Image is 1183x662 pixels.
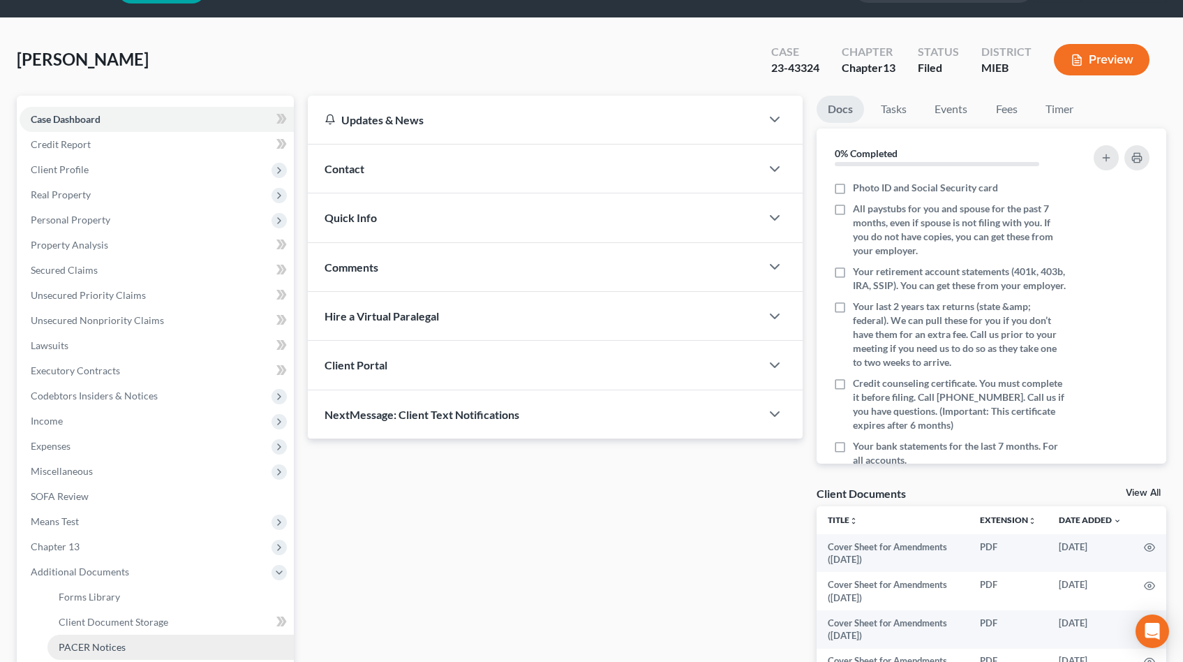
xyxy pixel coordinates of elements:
td: Cover Sheet for Amendments ([DATE]) [817,572,969,610]
div: Chapter [842,44,895,60]
span: Unsecured Priority Claims [31,289,146,301]
i: unfold_more [849,517,858,525]
div: Chapter [842,60,895,76]
td: PDF [969,610,1048,649]
a: Tasks [870,96,918,123]
div: 23-43324 [771,60,819,76]
div: Updates & News [325,112,744,127]
span: Client Portal [325,358,387,372]
a: PACER Notices [47,635,294,660]
a: View All [1126,488,1161,498]
a: Fees [984,96,1029,123]
a: Unsecured Nonpriority Claims [20,308,294,333]
span: Photo ID and Social Security card [853,181,998,195]
button: Preview [1054,44,1149,75]
i: expand_more [1113,517,1122,525]
span: Quick Info [325,211,377,224]
a: Credit Report [20,132,294,157]
span: Credit Report [31,138,91,150]
a: Extensionunfold_more [980,515,1036,525]
a: Timer [1034,96,1085,123]
a: Case Dashboard [20,107,294,132]
span: Your last 2 years tax returns (state &amp; federal). We can pull these for you if you don’t have ... [853,300,1067,369]
td: Cover Sheet for Amendments ([DATE]) [817,534,969,573]
td: [DATE] [1048,534,1133,573]
div: Client Documents [817,486,906,501]
div: MIEB [981,60,1032,76]
span: 13 [883,61,895,74]
a: Docs [817,96,864,123]
a: Executory Contracts [20,358,294,383]
span: Client Profile [31,163,89,175]
span: Executory Contracts [31,365,120,376]
a: Events [923,96,979,123]
a: SOFA Review [20,484,294,509]
span: Lawsuits [31,339,68,351]
a: Property Analysis [20,233,294,258]
span: Means Test [31,515,79,527]
td: [DATE] [1048,610,1133,649]
span: All paystubs for you and spouse for the past 7 months, even if spouse is not filing with you. If ... [853,202,1067,258]
span: Your retirement account statements (401k, 403b, IRA, SSIP). You can get these from your employer. [853,265,1067,293]
span: Secured Claims [31,264,98,276]
a: Titleunfold_more [828,515,858,525]
div: Filed [918,60,959,76]
span: Expenses [31,440,70,452]
td: PDF [969,534,1048,573]
a: Forms Library [47,584,294,610]
td: [DATE] [1048,572,1133,610]
span: SOFA Review [31,490,89,502]
span: Income [31,415,63,427]
span: Contact [325,162,364,175]
div: Case [771,44,819,60]
span: NextMessage: Client Text Notifications [325,408,519,421]
a: Unsecured Priority Claims [20,283,294,308]
span: Comments [325,260,378,274]
a: Date Added expand_more [1059,515,1122,525]
span: Additional Documents [31,566,129,578]
span: Unsecured Nonpriority Claims [31,314,164,326]
span: Miscellaneous [31,465,93,477]
span: Hire a Virtual Paralegal [325,309,439,323]
td: PDF [969,572,1048,610]
div: District [981,44,1032,60]
span: Forms Library [59,591,120,603]
span: Credit counseling certificate. You must complete it before filing. Call [PHONE_NUMBER]. Call us i... [853,376,1067,432]
span: Codebtors Insiders & Notices [31,390,158,402]
td: Cover Sheet for Amendments ([DATE]) [817,610,969,649]
span: Personal Property [31,214,110,226]
span: PACER Notices [59,641,126,653]
a: Lawsuits [20,333,294,358]
a: Client Document Storage [47,610,294,635]
div: Open Intercom Messenger [1136,615,1169,648]
div: Status [918,44,959,60]
i: unfold_more [1028,517,1036,525]
a: Secured Claims [20,258,294,283]
span: Client Document Storage [59,616,168,628]
span: Real Property [31,189,91,200]
span: [PERSON_NAME] [17,49,149,69]
span: Property Analysis [31,239,108,251]
span: Case Dashboard [31,113,101,125]
strong: 0% Completed [835,147,898,159]
span: Your bank statements for the last 7 months. For all accounts. [853,439,1067,467]
span: Chapter 13 [31,540,80,552]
